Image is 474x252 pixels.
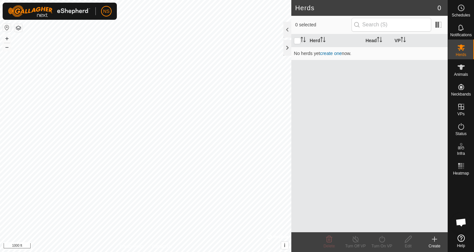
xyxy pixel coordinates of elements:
span: VPs [457,112,464,116]
span: Help [457,244,465,248]
div: Create [421,243,448,249]
span: Schedules [452,13,470,17]
button: + [3,35,11,42]
button: – [3,43,11,51]
span: 0 [437,3,441,13]
span: Heatmap [453,171,469,175]
th: Head [363,34,392,47]
a: create one [320,51,342,56]
button: Map Layers [14,24,22,32]
span: Delete [324,244,335,248]
span: Herds [456,53,466,57]
p-sorticon: Activate to sort [377,38,382,43]
img: Gallagher Logo [8,5,90,17]
div: Turn On VP [369,243,395,249]
div: Open chat [451,212,471,232]
span: Infra [457,152,465,155]
span: i [284,242,285,248]
h2: Herds [295,4,437,12]
p-sorticon: Activate to sort [301,38,306,43]
a: Contact Us [152,243,171,249]
button: Reset Map [3,24,11,32]
a: Help [448,232,474,250]
a: Privacy Policy [119,243,144,249]
span: Notifications [450,33,472,37]
span: Status [455,132,466,136]
span: Neckbands [451,92,471,96]
p-sorticon: Activate to sort [401,38,406,43]
th: Herd [307,34,363,47]
input: Search (S) [352,18,431,32]
th: VP [392,34,448,47]
span: Animals [454,72,468,76]
td: No herds yet now. [291,47,448,60]
span: NS [103,8,109,15]
span: 0 selected [295,21,352,28]
div: Turn Off VP [342,243,369,249]
button: i [281,242,288,249]
div: Edit [395,243,421,249]
p-sorticon: Activate to sort [320,38,326,43]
